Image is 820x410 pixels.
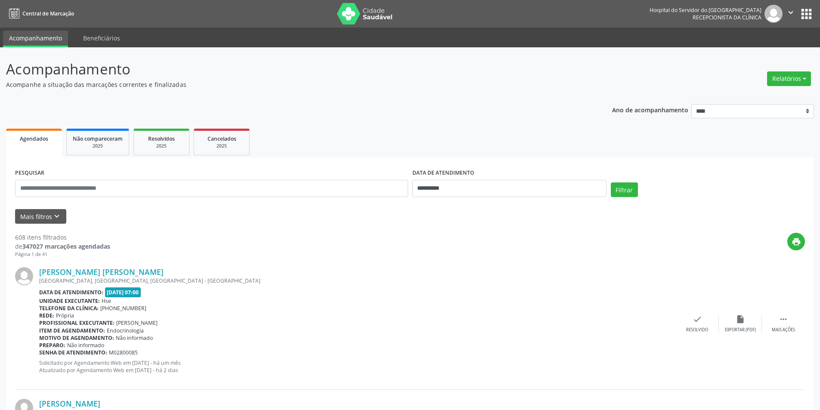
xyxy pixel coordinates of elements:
label: PESQUISAR [15,166,44,180]
div: Resolvido [686,327,708,333]
p: Acompanhamento [6,59,572,80]
label: DATA DE ATENDIMENTO [412,166,474,180]
p: Ano de acompanhamento [612,104,688,115]
img: img [15,267,33,285]
b: Motivo de agendamento: [39,334,114,342]
div: de [15,242,110,251]
div: 2025 [73,143,123,149]
a: [PERSON_NAME] [PERSON_NAME] [39,267,164,277]
span: M02800085 [109,349,138,356]
button:  [783,5,799,23]
i: insert_drive_file [736,314,745,324]
div: [GEOGRAPHIC_DATA], [GEOGRAPHIC_DATA], [GEOGRAPHIC_DATA] - [GEOGRAPHIC_DATA] [39,277,676,284]
button: Mais filtroskeyboard_arrow_down [15,209,66,224]
p: Acompanhe a situação das marcações correntes e finalizadas [6,80,572,89]
span: Recepcionista da clínica [693,14,761,21]
i:  [786,8,795,17]
span: Cancelados [207,135,236,142]
b: Rede: [39,312,54,319]
span: Endocrinologia [107,327,144,334]
b: Preparo: [39,342,65,349]
div: 2025 [200,143,243,149]
div: Página 1 de 41 [15,251,110,258]
b: Unidade executante: [39,297,100,305]
span: Não informado [116,334,153,342]
a: Beneficiários [77,31,126,46]
div: Exportar (PDF) [725,327,756,333]
div: Mais ações [772,327,795,333]
span: [PERSON_NAME] [116,319,158,327]
button: Relatórios [767,71,811,86]
b: Telefone da clínica: [39,305,99,312]
button: Filtrar [611,182,638,197]
span: Central de Marcação [22,10,74,17]
button: print [787,233,805,250]
p: Solicitado por Agendamento Web em [DATE] - há um mês Atualizado por Agendamento Web em [DATE] - h... [39,359,676,374]
i:  [779,314,788,324]
a: [PERSON_NAME] [39,399,100,408]
b: Senha de atendimento: [39,349,107,356]
div: 2025 [140,143,183,149]
i: print [792,237,801,247]
span: Não compareceram [73,135,123,142]
img: img [764,5,783,23]
a: Acompanhamento [3,31,68,47]
span: Própria [56,312,74,319]
div: 608 itens filtrados [15,233,110,242]
a: Central de Marcação [6,6,74,21]
div: Hospital do Servidor do [GEOGRAPHIC_DATA] [650,6,761,14]
span: Hse [102,297,111,305]
i: keyboard_arrow_down [52,212,62,221]
i: check [693,314,702,324]
b: Profissional executante: [39,319,114,327]
span: Agendados [20,135,48,142]
span: Não informado [67,342,104,349]
button: apps [799,6,814,22]
strong: 347027 marcações agendadas [22,242,110,250]
span: [DATE] 07:00 [105,287,141,297]
b: Data de atendimento: [39,289,103,296]
span: [PHONE_NUMBER] [100,305,146,312]
b: Item de agendamento: [39,327,105,334]
span: Resolvidos [148,135,175,142]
